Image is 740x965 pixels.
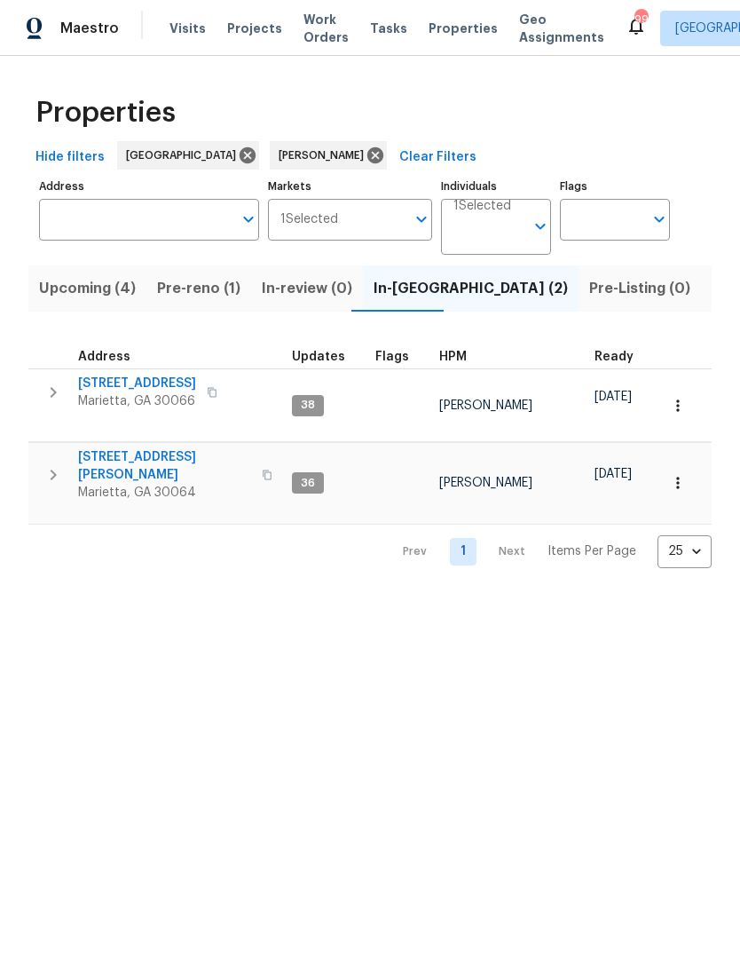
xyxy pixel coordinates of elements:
p: Items Per Page [547,542,636,560]
span: Projects [227,20,282,37]
a: Goto page 1 [450,538,476,566]
button: Hide filters [28,141,112,174]
span: Properties [429,20,498,37]
button: Open [647,207,672,232]
span: [DATE] [594,391,632,403]
span: [PERSON_NAME] [279,146,371,164]
label: Flags [560,181,670,192]
span: Pre-Listing (0) [589,276,690,301]
span: Address [78,351,130,363]
button: Open [236,207,261,232]
span: Maestro [60,20,119,37]
span: Hide filters [35,146,105,169]
div: 99 [634,11,647,28]
span: 1 Selected [453,199,511,214]
span: 38 [294,398,322,413]
span: Flags [375,351,409,363]
span: [STREET_ADDRESS][PERSON_NAME] [78,448,251,484]
span: In-review (0) [262,276,352,301]
span: Geo Assignments [519,11,604,46]
label: Markets [268,181,433,192]
div: [GEOGRAPHIC_DATA] [117,141,259,170]
span: Clear Filters [399,146,476,169]
span: Marietta, GA 30064 [78,484,251,502]
span: Visits [169,20,206,37]
button: Clear Filters [392,141,484,174]
span: Work Orders [303,11,349,46]
button: Open [528,214,553,239]
span: [GEOGRAPHIC_DATA] [126,146,243,164]
span: HPM [439,351,467,363]
span: Updates [292,351,345,363]
span: Properties [35,104,176,122]
span: In-[GEOGRAPHIC_DATA] (2) [374,276,568,301]
nav: Pagination Navigation [386,535,712,568]
span: [PERSON_NAME] [439,399,532,412]
span: [PERSON_NAME] [439,477,532,489]
span: Ready [594,351,634,363]
div: Earliest renovation start date (first business day after COE or Checkout) [594,351,649,363]
span: 36 [294,476,322,491]
div: [PERSON_NAME] [270,141,387,170]
span: [DATE] [594,468,632,480]
label: Individuals [441,181,551,192]
div: 25 [657,528,712,574]
span: Marietta, GA 30066 [78,392,196,410]
label: Address [39,181,259,192]
span: 1 Selected [280,212,338,227]
span: Pre-reno (1) [157,276,240,301]
span: Upcoming (4) [39,276,136,301]
span: [STREET_ADDRESS] [78,375,196,392]
button: Open [409,207,434,232]
span: Tasks [370,22,407,35]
